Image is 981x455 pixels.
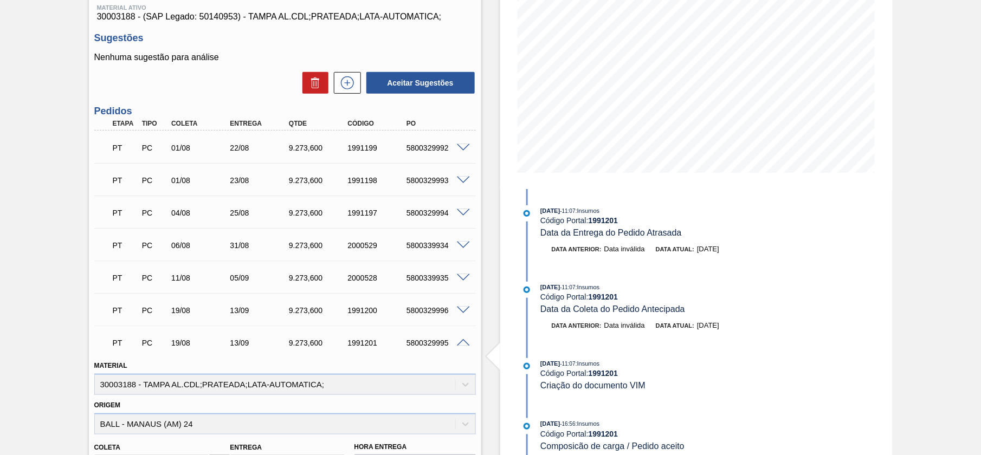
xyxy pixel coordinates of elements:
div: Excluir Sugestões [297,72,328,94]
div: 13/09/2025 [228,306,293,315]
div: 9.273,600 [286,209,352,217]
span: : Insumos [576,420,600,427]
div: 5800329993 [404,176,469,185]
div: Código Portal: [540,292,798,301]
div: 23/08/2025 [228,176,293,185]
div: 01/08/2025 [169,144,234,152]
div: 9.273,600 [286,241,352,250]
div: 22/08/2025 [228,144,293,152]
div: 1991199 [345,144,411,152]
div: Etapa [110,120,140,127]
div: PO [404,120,469,127]
div: Tipo [139,120,170,127]
p: PT [113,241,138,250]
label: Entrega [230,444,262,451]
div: 19/08/2025 [169,339,234,347]
span: - 11:07 [560,284,576,290]
span: [DATE] [697,245,719,253]
div: Pedido em Trânsito [110,201,140,225]
div: Pedido de Compra [139,306,170,315]
img: atual [524,210,530,217]
span: Data inválida [604,245,645,253]
div: 2000529 [345,241,411,250]
div: Pedido em Trânsito [110,298,140,322]
label: Hora Entrega [354,439,476,455]
div: 9.273,600 [286,306,352,315]
div: Código [345,120,411,127]
span: : Insumos [576,207,600,214]
div: Código Portal: [540,216,798,225]
span: [DATE] [697,321,719,329]
div: Pedido de Compra [139,209,170,217]
div: Coleta [169,120,234,127]
span: [DATE] [540,360,560,367]
div: 9.273,600 [286,144,352,152]
span: : Insumos [576,284,600,290]
div: 25/08/2025 [228,209,293,217]
h3: Pedidos [94,106,476,117]
div: Pedido de Compra [139,274,170,282]
img: atual [524,287,530,293]
span: [DATE] [540,207,560,214]
div: Nova sugestão [328,72,361,94]
label: Origem [94,401,121,409]
div: Pedido de Compra [139,241,170,250]
p: PT [113,274,138,282]
span: Data atual: [656,246,694,252]
p: PT [113,339,138,347]
div: 31/08/2025 [228,241,293,250]
p: PT [113,306,138,315]
strong: 1991201 [589,430,618,438]
div: 5800329992 [404,144,469,152]
div: 05/09/2025 [228,274,293,282]
span: Data atual: [656,322,694,329]
div: Pedido em Trânsito [110,266,140,290]
div: 13/09/2025 [228,339,293,347]
div: 5800339934 [404,241,469,250]
h3: Sugestões [94,32,476,44]
div: 5800329995 [404,339,469,347]
div: 1991197 [345,209,411,217]
span: Criação do documento VIM [540,381,646,390]
div: Código Portal: [540,369,798,378]
span: Composicão de carga / Pedido aceito [540,441,685,451]
div: 9.273,600 [286,274,352,282]
span: : Insumos [576,360,600,367]
div: Pedido de Compra [139,339,170,347]
p: PT [113,176,138,185]
p: Nenhuma sugestão para análise [94,53,476,62]
div: Código Portal: [540,430,798,438]
label: Coleta [94,444,120,451]
div: Pedido em Trânsito [110,233,140,257]
div: Entrega [228,120,293,127]
div: 06/08/2025 [169,241,234,250]
div: Aceitar Sugestões [361,71,476,95]
div: Pedido em Trânsito [110,136,140,160]
span: - 11:07 [560,361,576,367]
div: 2000528 [345,274,411,282]
strong: 1991201 [589,292,618,301]
div: 1991200 [345,306,411,315]
span: - 16:56 [560,421,576,427]
img: atual [524,423,530,430]
div: Qtde [286,120,352,127]
button: Aceitar Sugestões [366,72,475,94]
span: Data anterior: [552,322,602,329]
div: 19/08/2025 [169,306,234,315]
p: PT [113,144,138,152]
div: 01/08/2025 [169,176,234,185]
div: Pedido de Compra [139,144,170,152]
span: [DATE] [540,284,560,290]
div: 9.273,600 [286,339,352,347]
p: PT [113,209,138,217]
span: Data da Entrega do Pedido Atrasada [540,228,682,237]
div: Pedido em Trânsito [110,331,140,355]
strong: 1991201 [589,216,618,225]
label: Material [94,362,127,369]
div: 5800329996 [404,306,469,315]
div: 5800329994 [404,209,469,217]
div: 04/08/2025 [169,209,234,217]
span: [DATE] [540,420,560,427]
span: Data da Coleta do Pedido Antecipada [540,304,685,314]
span: Data inválida [604,321,645,329]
